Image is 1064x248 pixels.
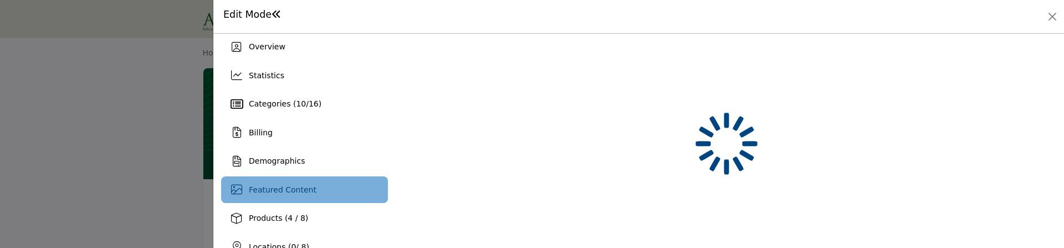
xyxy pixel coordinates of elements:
span: Products (4 / 8) [249,214,308,222]
span: Demographics [249,156,305,165]
span: Overview [249,42,285,51]
span: 16 [309,99,319,108]
h1: Edit Mode [223,9,282,21]
span: Statistics [249,71,284,80]
span: Billing [249,128,273,137]
span: Featured Content [249,185,316,194]
button: Close [1045,9,1060,24]
span: 10 [296,99,306,108]
span: Categories ( / ) [249,99,321,108]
